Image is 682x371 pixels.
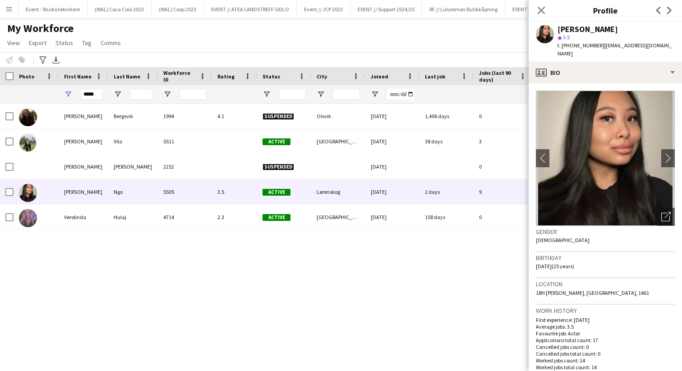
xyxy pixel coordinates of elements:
img: Linda Ngo [19,184,37,202]
a: Tag [78,37,95,49]
span: | [EMAIL_ADDRESS][DOMAIN_NAME] [558,42,672,57]
span: Joined [371,73,388,80]
p: Worked jobs total count: 14 [536,364,675,371]
div: 3.5 [212,179,257,204]
button: EVENT // SHE Registration [505,0,578,18]
button: Open Filter Menu [64,90,72,98]
button: Event // JCP 2023 [297,0,350,18]
div: 38 days [419,129,474,154]
span: Comms [101,39,121,47]
div: Ngo [108,179,158,204]
app-action-btn: Export XLSX [51,55,61,65]
div: [GEOGRAPHIC_DATA] [311,205,365,229]
span: Last Name [114,73,140,80]
div: 9 [474,179,532,204]
span: View [7,39,20,47]
p: Average jobs: 3.5 [536,323,675,330]
p: Cancelled jobs total count: 0 [536,350,675,357]
div: [DATE] [365,129,419,154]
div: [PERSON_NAME] [59,154,108,179]
div: 1,406 days [419,104,474,128]
div: 2 days [419,179,474,204]
div: 0 [474,154,532,179]
div: Verolinda [59,205,108,229]
div: Hulaj [108,205,158,229]
span: [DEMOGRAPHIC_DATA] [536,237,590,243]
div: Bio [529,62,682,83]
h3: Birthday [536,254,675,262]
button: EVENT // Support 2024/25 [350,0,422,18]
img: Belinda Vila [19,133,37,151]
span: Jobs (last 90 days) [479,69,516,83]
button: (WAL) Coca Cola 2023 [88,0,152,18]
div: [PERSON_NAME] [59,104,108,128]
div: 0 [474,104,532,128]
div: [DATE] [365,179,419,204]
input: Last Name Filter Input [130,89,152,100]
p: Cancelled jobs count: 0 [536,344,675,350]
button: Open Filter Menu [163,90,171,98]
div: 3 [474,129,532,154]
button: Open Filter Menu [114,90,122,98]
h3: Profile [529,5,682,16]
span: Suspended [263,113,294,120]
span: Photo [19,73,34,80]
span: 18H [PERSON_NAME], [GEOGRAPHIC_DATA], 1461 [536,289,649,296]
input: Workforce ID Filter Input [180,89,207,100]
div: 158 days [419,205,474,229]
span: Suspended [263,164,294,170]
div: [GEOGRAPHIC_DATA] [311,129,365,154]
h3: Work history [536,307,675,315]
div: [DATE] [365,205,419,229]
div: 5511 [158,129,212,154]
button: EVENT // ATEA LANDSTREFF GEILO [204,0,297,18]
div: [DATE] [365,104,419,128]
a: Comms [97,37,124,49]
span: Export [29,39,46,47]
h3: Gender [536,228,675,236]
button: RF // Lululemon Butikkåpning [422,0,505,18]
img: Belinda Bergsvik [19,108,37,126]
button: (WAL) Coop 2023 [152,0,204,18]
app-action-btn: Advanced filters [37,55,48,65]
span: First Name [64,73,92,80]
div: 2252 [158,154,212,179]
img: Crew avatar or photo [536,91,675,226]
div: [PERSON_NAME] [59,129,108,154]
p: Favourite job: Actor [536,330,675,337]
span: Last job [425,73,445,80]
div: 1994 [158,104,212,128]
div: [PERSON_NAME] [59,179,108,204]
button: Open Filter Menu [317,90,325,98]
div: [PERSON_NAME] [108,154,158,179]
span: Active [263,189,290,196]
div: 0 [474,205,532,229]
span: 3.5 [563,34,570,41]
span: Active [263,214,290,221]
span: Status [55,39,73,47]
p: Applications total count: 17 [536,337,675,344]
div: 2.3 [212,205,257,229]
p: First experience: [DATE] [536,316,675,323]
div: 4714 [158,205,212,229]
input: Joined Filter Input [387,89,414,100]
button: Open Filter Menu [371,90,379,98]
span: Rating [217,73,235,80]
a: Status [52,37,77,49]
a: Export [25,37,50,49]
input: Status Filter Input [279,89,306,100]
span: City [317,73,327,80]
span: Status [263,73,280,80]
span: t. [PHONE_NUMBER] [558,42,604,49]
div: [PERSON_NAME] [558,25,618,33]
h3: Location [536,280,675,288]
div: Olsvik [311,104,365,128]
div: 4.1 [212,104,257,128]
p: Worked jobs count: 14 [536,357,675,364]
div: [DATE] [365,154,419,179]
img: Verolinda Hulaj [19,209,37,227]
div: 5505 [158,179,212,204]
span: Active [263,138,290,145]
input: City Filter Input [333,89,360,100]
span: Workforce ID [163,69,196,83]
